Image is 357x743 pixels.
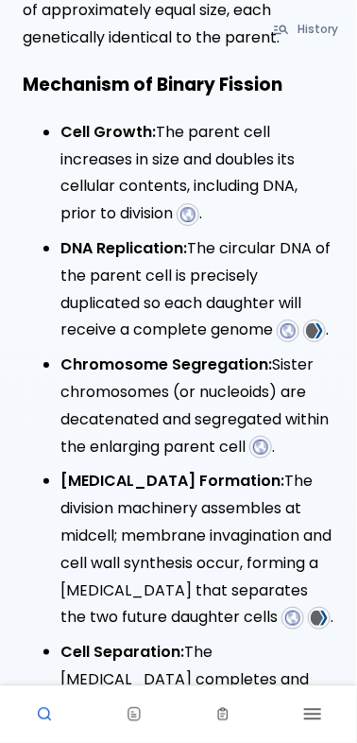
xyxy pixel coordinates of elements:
[284,610,301,627] img: favicons
[263,15,349,43] button: History
[252,439,269,456] img: favicons
[60,235,334,344] li: The circular DNA of the parent cell is precisely duplicated so each daughter will receive a compl...
[60,641,184,663] strong: Cell Separation:
[311,610,328,627] img: favicons
[280,322,297,339] img: favicons
[23,69,334,101] h3: Mechanism of Binary Fission
[60,352,334,460] li: Sister chromosomes (or nucleoids) are decatenated and segregated within the enlarging parent cell .
[60,119,334,228] li: The parent cell increases in size and doubles its cellular contents, including DNA, prior to divi...
[60,468,334,631] li: The division machinery assembles at midcell; membrane invagination and cell wall synthesis occur,...
[60,237,187,259] strong: DNA Replication:
[60,121,156,143] strong: Cell Growth:
[306,322,323,339] img: favicons
[60,354,272,375] strong: Chromosome Segregation:
[179,206,196,223] img: favicons
[60,470,284,492] strong: [MEDICAL_DATA] Formation:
